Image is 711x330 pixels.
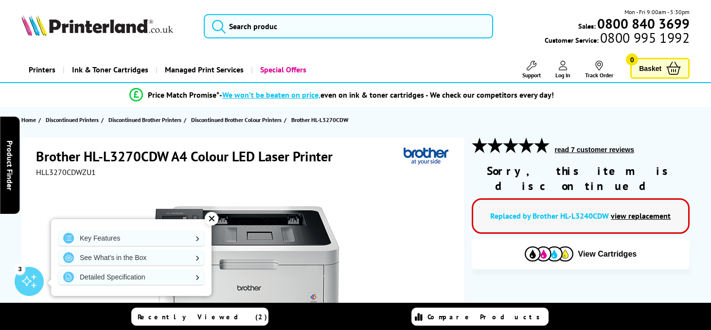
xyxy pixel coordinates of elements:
span: Support [522,71,541,79]
b: 0800 840 3699 [597,15,690,33]
span: Basket [639,62,661,75]
span: Discontinued Brother Printers [108,115,181,125]
div: 3 [15,263,25,274]
img: Brother [404,147,448,165]
input: Search produc [204,14,493,38]
span: Customer Service: [545,33,690,45]
a: Printerland Logo [21,15,192,38]
span: 0800 995 1992 [599,33,690,42]
a: Replaced by Brother HL-L3240CDW [490,211,609,221]
span: Compare Products [427,313,545,321]
button: read 7 customer reviews [552,145,637,154]
a: Discontinued Brother Printers [108,115,184,125]
a: Support [522,61,541,79]
a: Track Order [585,61,613,79]
span: Ink & Toner Cartridges [72,57,148,82]
a: Log In [555,61,570,79]
a: Detailed Specification [58,269,204,285]
span: Recently Viewed (2) [138,313,267,321]
a: Home [21,115,38,125]
span: Log In [555,71,570,79]
a: view replacement [611,211,671,221]
div: ✕ [205,212,218,226]
span: Home [21,115,36,125]
a: Discontinued Printers [46,115,101,125]
span: 0 [626,53,638,66]
a: 0800 840 3699 [596,19,690,28]
img: Printerland Logo [21,15,173,36]
button: View Cartridges [479,246,683,262]
div: Sorry, this item is discontinued [472,163,690,193]
span: Product Finder [5,140,15,190]
div: - even on ink & toner cartridges - We check our competitors every day! [219,90,554,100]
span: View Cartridges [578,250,637,259]
a: Compare Products [411,308,549,326]
a: Ink & Toner Cartridges [63,57,156,82]
span: Mon - Fri 9:00am - 5:30pm [624,7,690,17]
a: Printers [21,57,63,82]
span: Discontinued Brother Colour Printers [191,115,282,125]
a: Managed Print Services [156,57,251,82]
a: Key Features [58,230,204,246]
span: We won’t be beaten on price, [222,90,320,100]
img: Cartridges [525,246,573,261]
span: HLL3270CDWZU1 [36,167,96,177]
span: Sales: [578,21,596,31]
span: Price Match Promise* [148,90,219,100]
a: Special Offers [251,57,314,82]
a: Recently Viewed (2) [131,308,268,326]
span: Discontinued Printers [46,115,99,125]
a: See What's in the Box [58,250,204,265]
h1: Brother HL-L3270CDW A4 Colour LED Laser Printer [36,147,342,165]
a: Basket 0 [630,58,690,79]
span: Brother HL-L3270CDW [291,116,348,123]
li: modal_Promise [5,87,678,104]
a: Discontinued Brother Colour Printers [191,115,284,125]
